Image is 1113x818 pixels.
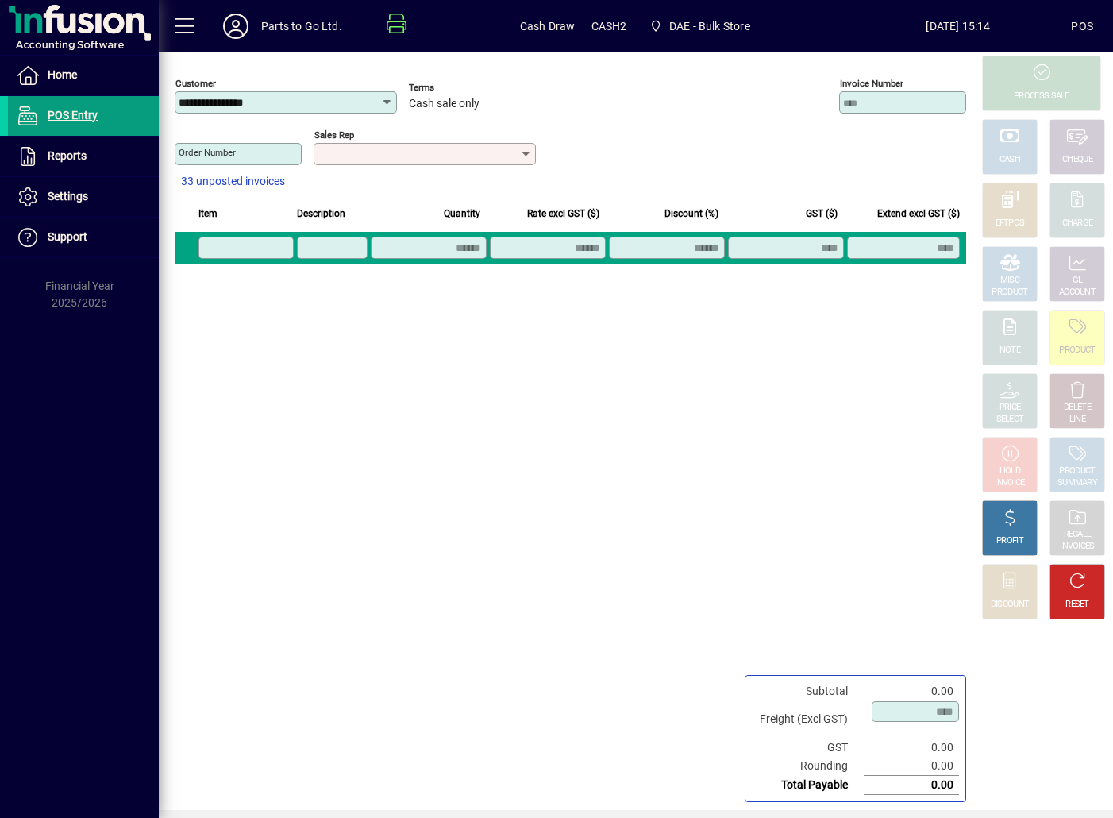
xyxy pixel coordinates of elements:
[175,168,291,196] button: 33 unposted invoices
[444,205,480,222] span: Quantity
[864,776,959,795] td: 0.00
[527,205,599,222] span: Rate excl GST ($)
[1000,275,1019,287] div: MISC
[752,739,864,757] td: GST
[996,414,1024,426] div: SELECT
[999,154,1020,166] div: CASH
[752,700,864,739] td: Freight (Excl GST)
[48,190,88,203] span: Settings
[1059,287,1096,299] div: ACCOUNT
[752,757,864,776] td: Rounding
[991,599,1029,611] div: DISCOUNT
[864,682,959,700] td: 0.00
[1060,541,1094,553] div: INVOICES
[1064,529,1092,541] div: RECALL
[999,345,1020,357] div: NOTE
[8,137,159,176] a: Reports
[1071,14,1093,39] div: POS
[48,230,87,243] span: Support
[1014,91,1069,102] div: PROCESS SALE
[591,14,627,39] span: CASH2
[864,739,959,757] td: 0.00
[877,205,960,222] span: Extend excl GST ($)
[806,205,838,222] span: GST ($)
[1064,402,1091,414] div: DELETE
[409,98,479,110] span: Cash sale only
[409,83,504,93] span: Terms
[8,177,159,217] a: Settings
[48,109,98,122] span: POS Entry
[198,205,218,222] span: Item
[996,535,1023,547] div: PROFIT
[840,78,903,89] mat-label: Invoice number
[999,402,1021,414] div: PRICE
[664,205,718,222] span: Discount (%)
[845,14,1072,39] span: [DATE] 15:14
[864,757,959,776] td: 0.00
[181,173,285,190] span: 33 unposted invoices
[8,56,159,95] a: Home
[1059,345,1095,357] div: PRODUCT
[210,12,261,41] button: Profile
[520,14,576,39] span: Cash Draw
[314,129,354,141] mat-label: Sales rep
[1062,154,1092,166] div: CHEQUE
[1065,599,1089,611] div: RESET
[48,68,77,81] span: Home
[261,14,342,39] div: Parts to Go Ltd.
[179,147,236,158] mat-label: Order number
[48,149,87,162] span: Reports
[999,465,1020,477] div: HOLD
[992,287,1027,299] div: PRODUCT
[175,78,216,89] mat-label: Customer
[669,14,750,39] span: DAE - Bulk Store
[1057,477,1097,489] div: SUMMARY
[1059,465,1095,477] div: PRODUCT
[1062,218,1093,230] div: CHARGE
[1073,275,1083,287] div: GL
[996,218,1025,230] div: EFTPOS
[752,776,864,795] td: Total Payable
[8,218,159,257] a: Support
[1069,414,1085,426] div: LINE
[642,12,756,41] span: DAE - Bulk Store
[297,205,345,222] span: Description
[752,682,864,700] td: Subtotal
[995,477,1024,489] div: INVOICE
